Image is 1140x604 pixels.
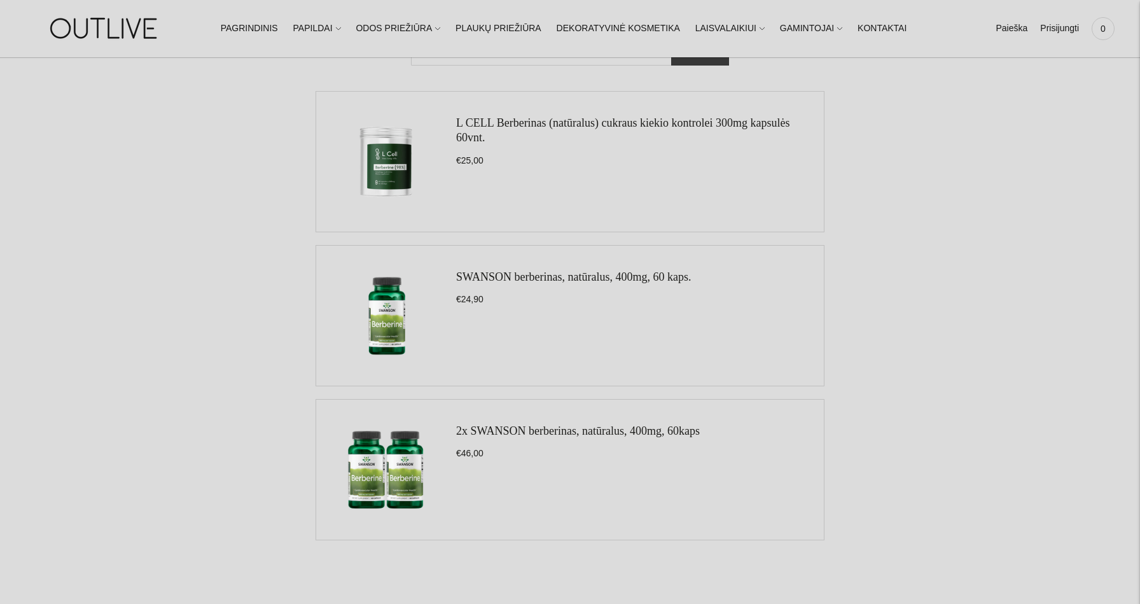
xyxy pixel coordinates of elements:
[356,15,440,43] a: ODOS PRIEŽIŪRA
[455,15,541,43] a: PLAUKŲ PRIEŽIŪRA
[456,294,483,304] span: €24,90
[780,15,842,43] a: GAMINTOJAI
[1094,20,1112,38] span: 0
[1040,15,1079,43] a: Prisijungti
[456,155,483,165] span: €25,00
[221,15,278,43] a: PAGRINDINIS
[456,448,483,458] span: €46,00
[1092,15,1115,43] a: 0
[557,15,680,43] a: DEKORATYVINĖ KOSMETIKA
[25,6,184,50] img: OUTLIVE
[456,425,700,437] a: 2x SWANSON berberinas, natūralus, 400mg, 60kaps
[456,116,790,144] a: L CELL Berberinas (natūralus) cukraus kiekio kontrolei 300mg kapsulės 60vnt.
[858,15,907,43] a: KONTAKTAI
[695,15,765,43] a: LAISVALAIKIUI
[996,15,1027,43] a: Paieška
[456,270,691,283] a: SWANSON berberinas, natūralus, 400mg, 60 kaps.
[293,15,341,43] a: PAPILDAI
